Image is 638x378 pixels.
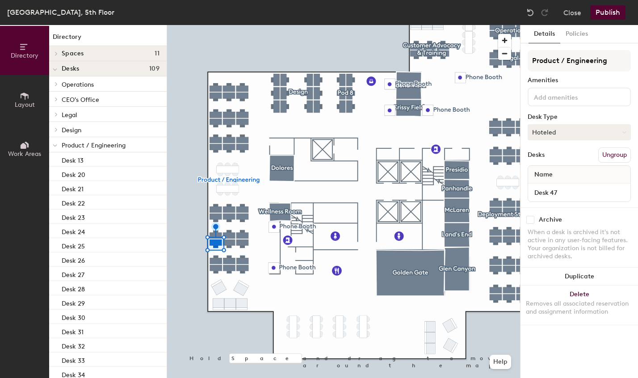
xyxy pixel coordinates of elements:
[526,8,535,17] img: Undo
[62,340,85,350] p: Desk 32
[528,77,631,84] div: Amenities
[532,91,613,102] input: Add amenities
[526,300,633,316] div: Removes all associated reservation and assignment information
[62,269,84,279] p: Desk 27
[7,7,114,18] div: [GEOGRAPHIC_DATA], 5th Floor
[62,311,85,322] p: Desk 30
[62,96,99,104] span: CEO's Office
[155,50,159,57] span: 11
[62,197,85,207] p: Desk 22
[590,5,625,20] button: Publish
[529,25,560,43] button: Details
[563,5,581,20] button: Close
[62,154,84,164] p: Desk 13
[15,101,35,109] span: Layout
[62,183,84,193] p: Desk 21
[62,354,85,365] p: Desk 33
[62,226,85,236] p: Desk 24
[62,126,81,134] span: Design
[62,111,77,119] span: Legal
[62,283,85,293] p: Desk 28
[539,216,562,223] div: Archive
[62,168,85,179] p: Desk 20
[8,150,41,158] span: Work Areas
[490,355,511,369] button: Help
[530,167,557,183] span: Name
[62,65,79,72] span: Desks
[528,113,631,121] div: Desk Type
[62,297,85,307] p: Desk 29
[62,211,85,222] p: Desk 23
[62,81,94,88] span: Operations
[560,25,593,43] button: Policies
[528,228,631,260] div: When a desk is archived it's not active in any user-facing features. Your organization is not bil...
[520,286,638,325] button: DeleteRemoves all associated reservation and assignment information
[528,151,545,159] div: Desks
[62,50,84,57] span: Spaces
[540,8,549,17] img: Redo
[62,142,126,149] span: Product / Engineering
[62,326,84,336] p: Desk 31
[62,254,85,265] p: Desk 26
[149,65,159,72] span: 109
[520,268,638,286] button: Duplicate
[62,240,85,250] p: Desk 25
[11,52,38,59] span: Directory
[598,147,631,163] button: Ungroup
[528,124,631,140] button: Hoteled
[530,186,629,199] input: Unnamed desk
[49,32,167,46] h1: Directory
